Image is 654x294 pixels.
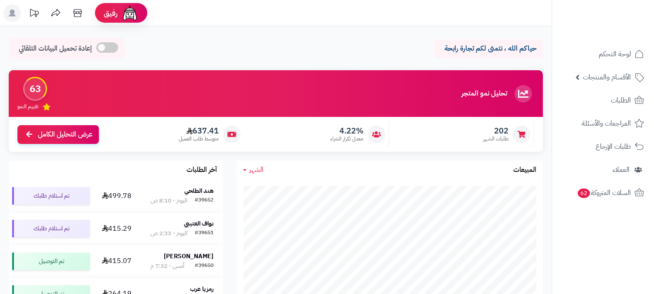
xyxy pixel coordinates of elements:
[557,113,649,134] a: المراجعات والأسئلة
[23,4,45,24] a: تحديثات المنصة
[184,219,213,228] strong: نواف العتيبي
[611,94,631,106] span: الطلبات
[330,126,363,136] span: 4.22%
[599,48,631,60] span: لوحة التحكم
[595,24,646,43] img: logo-2.png
[557,44,649,65] a: لوحة التحكم
[249,164,264,175] span: الشهر
[557,182,649,203] a: السلات المتروكة62
[195,196,213,205] div: #39652
[12,220,90,237] div: تم استلام طلبك
[582,117,631,130] span: المراجعات والأسئلة
[461,90,507,98] h3: تحليل نمو المتجر
[195,262,213,270] div: #39650
[93,180,140,212] td: 499.78
[441,44,536,54] p: حياكم الله ، نتمنى لكم تجارة رابحة
[17,103,38,110] span: تقييم النمو
[150,262,184,270] div: أمس - 7:32 م
[184,186,213,195] strong: هند الطلحي
[12,253,90,270] div: تم التوصيل
[150,196,187,205] div: اليوم - 8:10 ص
[38,130,92,140] span: عرض التحليل الكامل
[186,166,217,174] h3: آخر الطلبات
[557,159,649,180] a: العملاء
[12,187,90,205] div: تم استلام طلبك
[195,229,213,238] div: #39651
[164,252,213,261] strong: [PERSON_NAME]
[583,71,631,83] span: الأقسام والمنتجات
[513,166,536,174] h3: المبيعات
[483,126,508,136] span: 202
[93,212,140,245] td: 415.29
[596,140,631,153] span: طلبات الإرجاع
[613,164,630,176] span: العملاء
[93,245,140,277] td: 415.07
[17,125,99,144] a: عرض التحليل الكامل
[578,188,590,198] span: 62
[330,135,363,143] span: معدل تكرار الشراء
[19,44,92,54] span: إعادة تحميل البيانات التلقائي
[179,135,219,143] span: متوسط طلب العميل
[577,187,631,199] span: السلات المتروكة
[243,165,264,175] a: الشهر
[179,126,219,136] span: 637.41
[483,135,508,143] span: طلبات الشهر
[557,90,649,111] a: الطلبات
[190,284,213,294] strong: رمزيا عرب
[150,229,187,238] div: اليوم - 2:33 ص
[104,8,118,18] span: رفيق
[121,4,139,22] img: ai-face.png
[557,136,649,157] a: طلبات الإرجاع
